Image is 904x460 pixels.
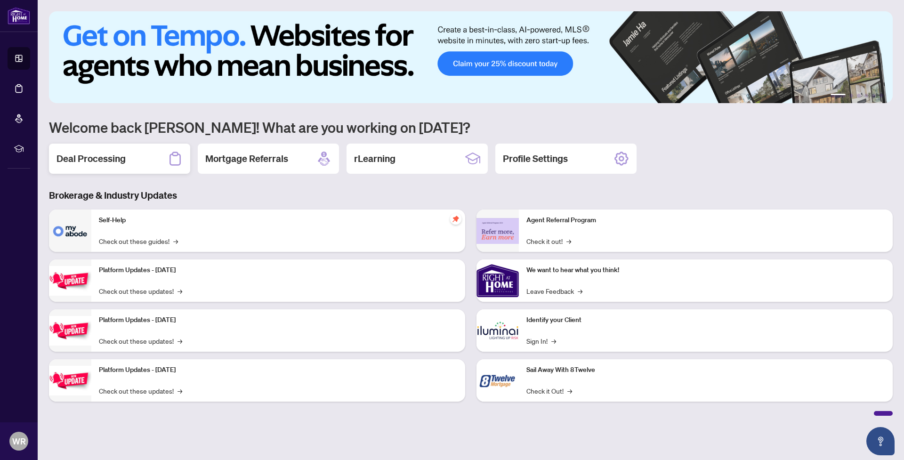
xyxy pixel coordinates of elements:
button: 2 [849,94,853,97]
a: Leave Feedback→ [526,286,582,296]
a: Check it Out!→ [526,386,572,396]
p: Self-Help [99,215,458,226]
a: Check out these updates!→ [99,286,182,296]
p: Sail Away With 8Twelve [526,365,885,375]
button: 4 [864,94,868,97]
img: Platform Updates - July 8, 2025 [49,316,91,346]
button: 5 [872,94,876,97]
img: Agent Referral Program [476,218,519,244]
img: logo [8,7,30,24]
img: Platform Updates - July 21, 2025 [49,266,91,296]
img: We want to hear what you think! [476,259,519,302]
span: → [178,286,182,296]
span: → [178,336,182,346]
h1: Welcome back [PERSON_NAME]! What are you working on [DATE]? [49,118,893,136]
button: 1 [831,94,846,97]
span: WR [12,435,26,448]
span: → [178,386,182,396]
p: Platform Updates - [DATE] [99,365,458,375]
p: We want to hear what you think! [526,265,885,275]
span: → [173,236,178,246]
span: → [578,286,582,296]
h2: Deal Processing [56,152,126,165]
img: Platform Updates - June 23, 2025 [49,366,91,395]
img: Self-Help [49,210,91,252]
a: Check out these updates!→ [99,386,182,396]
button: 3 [857,94,861,97]
a: Check out these guides!→ [99,236,178,246]
h2: Mortgage Referrals [205,152,288,165]
img: Sail Away With 8Twelve [476,359,519,402]
h2: rLearning [354,152,395,165]
span: → [566,236,571,246]
p: Platform Updates - [DATE] [99,265,458,275]
h3: Brokerage & Industry Updates [49,189,893,202]
p: Identify your Client [526,315,885,325]
p: Platform Updates - [DATE] [99,315,458,325]
h2: Profile Settings [503,152,568,165]
a: Check out these updates!→ [99,336,182,346]
img: Slide 0 [49,11,893,103]
img: Identify your Client [476,309,519,352]
span: → [567,386,572,396]
p: Agent Referral Program [526,215,885,226]
span: → [551,336,556,346]
a: Sign In!→ [526,336,556,346]
button: Open asap [866,427,895,455]
a: Check it out!→ [526,236,571,246]
button: 6 [880,94,883,97]
span: pushpin [450,213,461,225]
